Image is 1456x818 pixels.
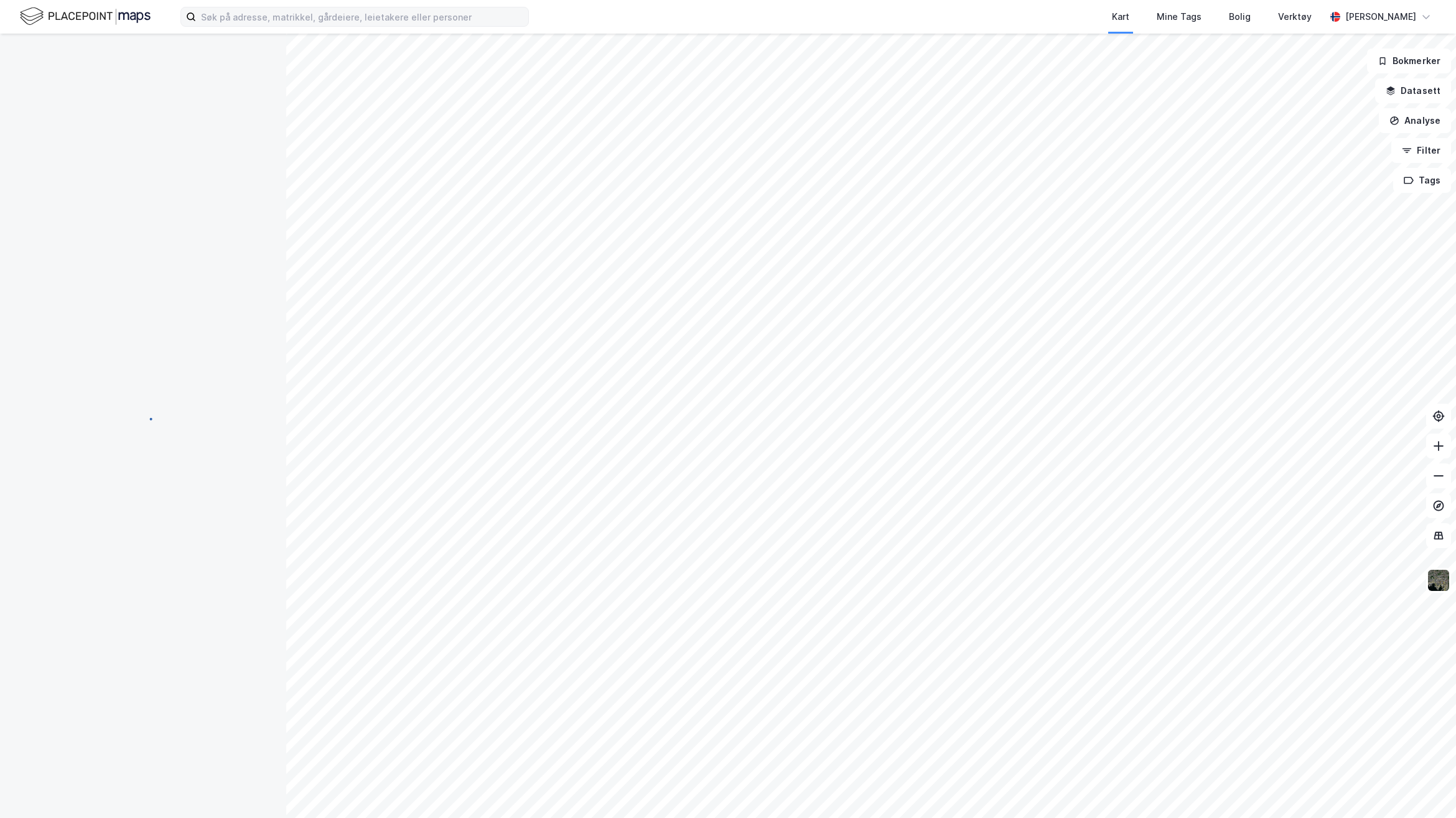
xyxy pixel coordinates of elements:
img: 9k= [1427,569,1450,592]
button: Filter [1391,138,1451,163]
button: Tags [1393,168,1451,193]
iframe: Chat Widget [1394,758,1456,818]
div: Mine Tags [1157,9,1202,24]
img: logo.f888ab2527a4732fd821a326f86c7f29.svg [20,6,151,27]
div: Bolig [1229,9,1251,24]
button: Analyse [1379,108,1451,133]
div: Kontrollprogram for chat [1394,758,1456,818]
button: Datasett [1375,78,1451,103]
button: Bokmerker [1367,49,1451,73]
div: Verktøy [1278,9,1312,24]
div: Kart [1112,9,1129,24]
img: spinner.a6d8c91a73a9ac5275cf975e30b51cfb.svg [133,409,153,429]
div: [PERSON_NAME] [1345,9,1416,24]
input: Søk på adresse, matrikkel, gårdeiere, leietakere eller personer [196,7,528,26]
